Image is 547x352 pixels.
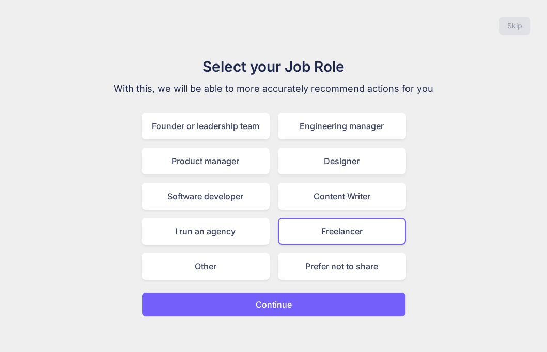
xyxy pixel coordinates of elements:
[142,218,270,245] div: I run an agency
[142,292,406,317] button: Continue
[142,113,270,139] div: Founder or leadership team
[499,17,530,35] button: Skip
[142,183,270,210] div: Software developer
[100,82,447,96] p: With this, we will be able to more accurately recommend actions for you
[278,253,406,280] div: Prefer not to share
[142,253,270,280] div: Other
[278,148,406,174] div: Designer
[256,298,292,311] p: Continue
[100,56,447,77] h1: Select your Job Role
[278,113,406,139] div: Engineering manager
[278,183,406,210] div: Content Writer
[278,218,406,245] div: Freelancer
[142,148,270,174] div: Product manager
